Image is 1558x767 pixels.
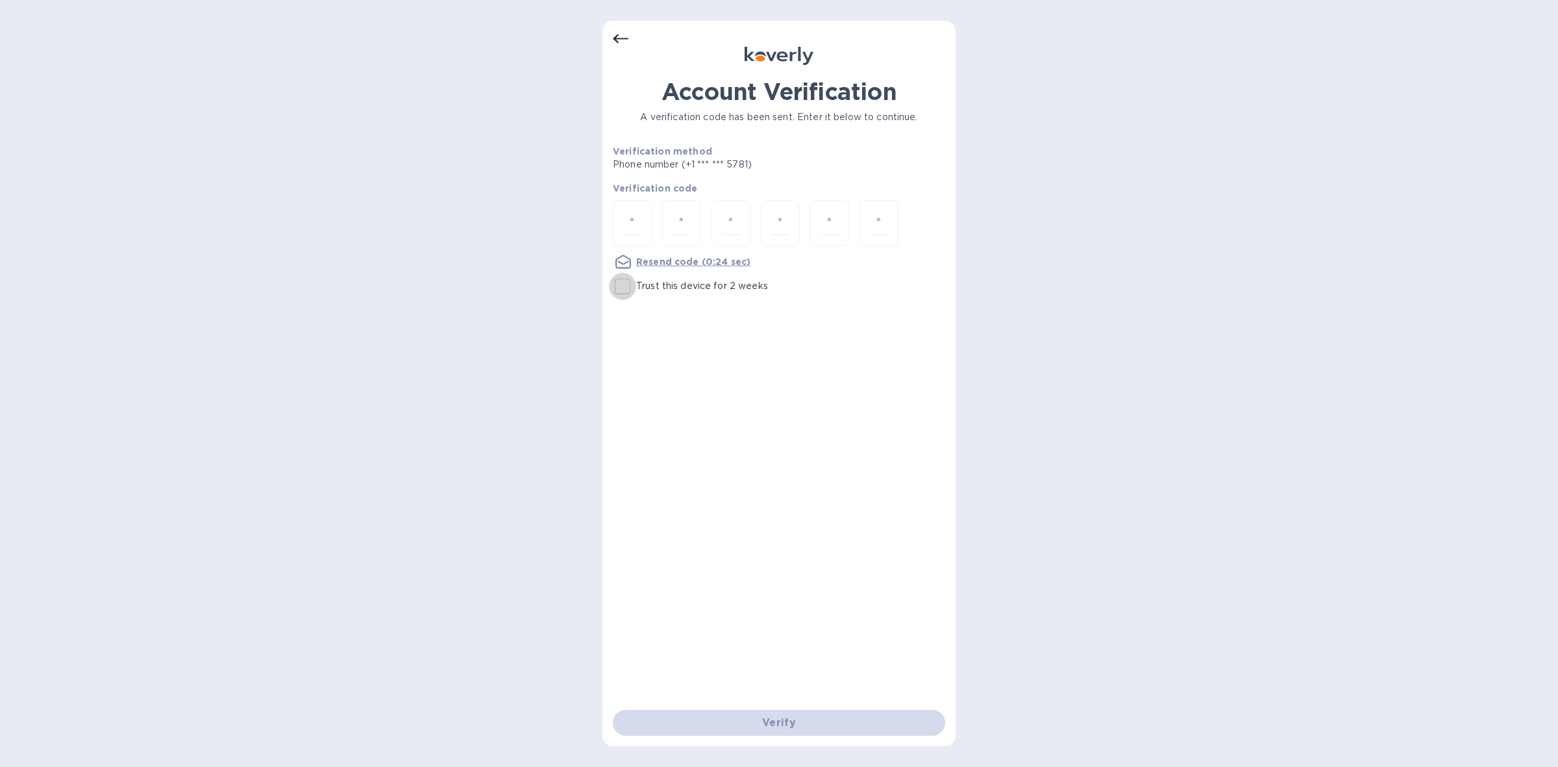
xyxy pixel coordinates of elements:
p: Verification code [613,182,945,195]
h1: Account Verification [613,78,945,105]
p: A verification code has been sent. Enter it below to continue. [613,110,945,124]
p: Trust this device for 2 weeks [636,279,768,293]
b: Verification method [613,146,712,157]
u: Resend code (0:24 sec) [636,257,750,267]
p: Phone number (+1 *** *** 5781) [613,158,851,171]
